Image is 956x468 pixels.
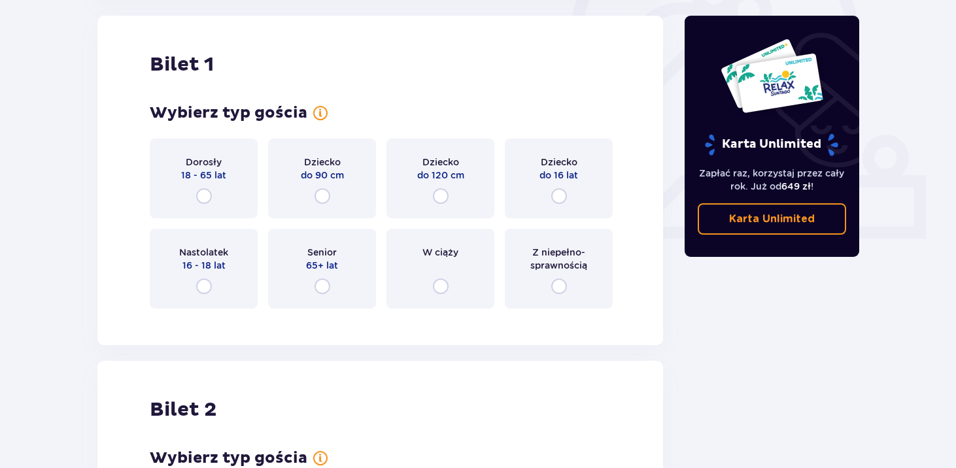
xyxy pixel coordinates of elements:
p: Karta Unlimited [704,133,840,156]
p: Karta Unlimited [729,212,815,226]
span: Senior [307,246,337,259]
img: Dwie karty całoroczne do Suntago z napisem 'UNLIMITED RELAX', na białym tle z tropikalnymi liśćmi... [720,38,824,114]
span: Dziecko [541,156,577,169]
span: 65+ lat [306,259,338,272]
span: W ciąży [422,246,458,259]
h2: Bilet 1 [150,52,214,77]
p: Zapłać raz, korzystaj przez cały rok. Już od ! [698,167,847,193]
h3: Wybierz typ gościa [150,103,307,123]
h2: Bilet 2 [150,397,216,422]
span: do 120 cm [417,169,464,182]
span: 18 - 65 lat [181,169,226,182]
span: Dorosły [186,156,222,169]
span: Dziecko [422,156,459,169]
span: do 90 cm [301,169,344,182]
span: Nastolatek [179,246,228,259]
h3: Wybierz typ gościa [150,448,307,468]
span: 649 zł [781,181,811,192]
a: Karta Unlimited [698,203,847,235]
span: do 16 lat [539,169,578,182]
span: Z niepełno­sprawnością [517,246,601,272]
span: Dziecko [304,156,341,169]
span: 16 - 18 lat [182,259,226,272]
